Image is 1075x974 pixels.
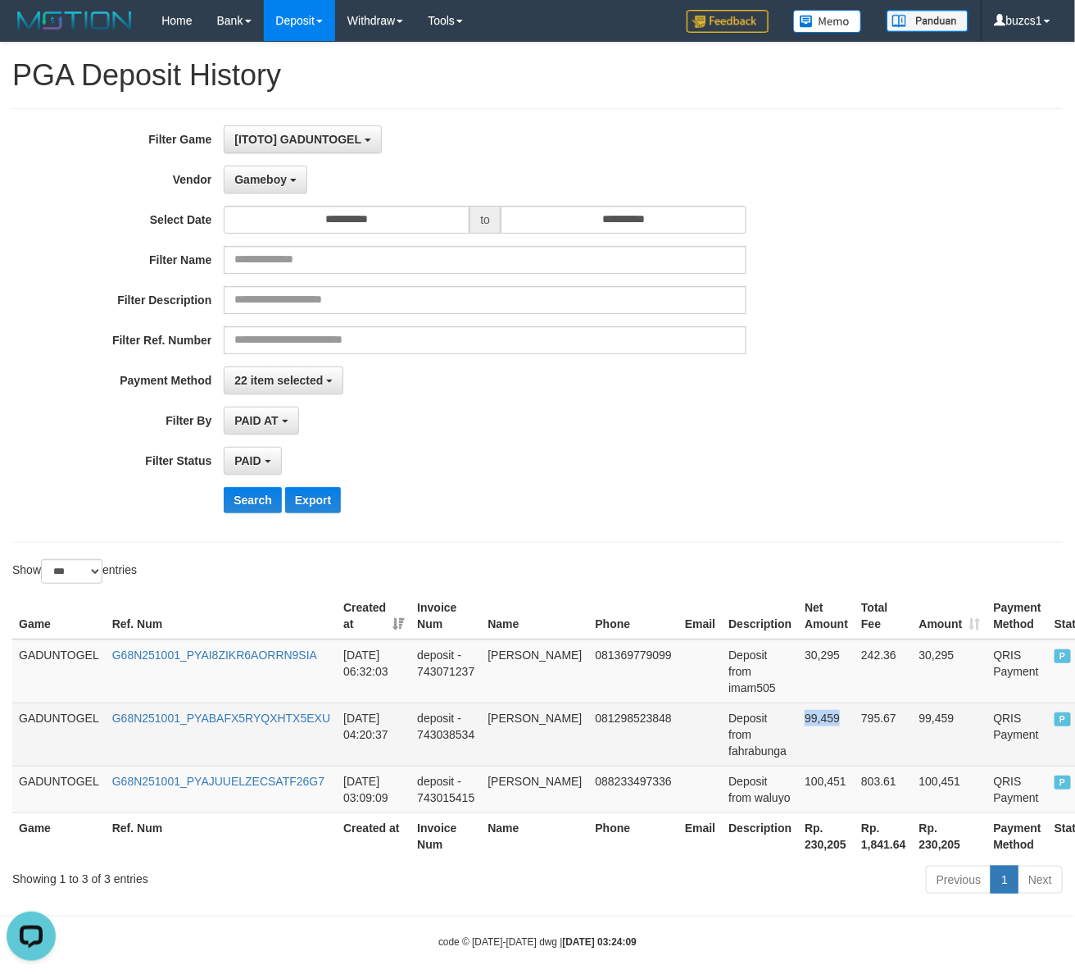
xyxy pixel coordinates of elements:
[12,593,106,639] th: Game
[12,703,106,766] td: GADUNTOGEL
[337,812,410,859] th: Created at
[855,593,912,639] th: Total Fee
[337,703,410,766] td: [DATE] 04:20:37
[12,639,106,703] td: GADUNTOGEL
[481,703,588,766] td: [PERSON_NAME]
[987,639,1048,703] td: QRIS Payment
[41,559,102,584] select: Showentries
[112,712,330,725] a: G68N251001_PYABAFX5RYQXHTX5EXU
[12,559,137,584] label: Show entries
[855,812,912,859] th: Rp. 1,841.64
[234,374,323,387] span: 22 item selected
[481,639,588,703] td: [PERSON_NAME]
[410,593,481,639] th: Invoice Num
[234,133,361,146] span: [ITOTO] GADUNTOGEL
[991,866,1018,894] a: 1
[589,639,678,703] td: 081369779099
[234,173,287,186] span: Gameboy
[224,487,282,513] button: Search
[798,639,855,703] td: 30,295
[798,703,855,766] td: 99,459
[589,812,678,859] th: Phone
[687,10,769,33] img: Feedback.jpg
[337,766,410,812] td: [DATE] 03:09:09
[481,593,588,639] th: Name
[7,7,56,56] button: Open LiveChat chat widget
[913,766,987,812] td: 100,451
[410,812,481,859] th: Invoice Num
[987,703,1048,766] td: QRIS Payment
[855,703,912,766] td: 795.67
[224,407,298,435] button: PAID AT
[1018,866,1063,894] a: Next
[887,10,968,32] img: panduan.png
[234,454,261,467] span: PAID
[1055,776,1071,790] span: PAID
[855,639,912,703] td: 242.36
[798,812,855,859] th: Rp. 230,205
[798,766,855,812] td: 100,451
[106,812,337,859] th: Ref. Num
[410,766,481,812] td: deposit - 743015415
[987,812,1048,859] th: Payment Method
[224,366,343,394] button: 22 item selected
[410,639,481,703] td: deposit - 743071237
[481,812,588,859] th: Name
[481,766,588,812] td: [PERSON_NAME]
[926,866,991,894] a: Previous
[410,703,481,766] td: deposit - 743038534
[855,766,912,812] td: 803.61
[563,936,637,948] strong: [DATE] 03:24:09
[913,703,987,766] td: 99,459
[112,649,317,662] a: G68N251001_PYAI8ZIKR6AORRN9SIA
[722,812,798,859] th: Description
[793,10,862,33] img: Button%20Memo.svg
[112,775,324,788] a: G68N251001_PYAJUUELZECSATF26G7
[438,936,637,948] small: code © [DATE]-[DATE] dwg |
[12,766,106,812] td: GADUNTOGEL
[722,703,798,766] td: Deposit from fahrabunga
[589,703,678,766] td: 081298523848
[589,593,678,639] th: Phone
[722,766,798,812] td: Deposit from waluyo
[987,593,1048,639] th: Payment Method
[469,206,501,234] span: to
[12,8,137,33] img: MOTION_logo.png
[798,593,855,639] th: Net Amount
[12,812,106,859] th: Game
[12,59,1063,92] h1: PGA Deposit History
[234,414,278,427] span: PAID AT
[337,639,410,703] td: [DATE] 06:32:03
[913,593,987,639] th: Amount: activate to sort column ascending
[337,593,410,639] th: Created at: activate to sort column ascending
[722,639,798,703] td: Deposit from imam505
[678,812,722,859] th: Email
[12,864,436,887] div: Showing 1 to 3 of 3 entries
[1055,712,1071,726] span: PAID
[224,447,281,475] button: PAID
[285,487,341,513] button: Export
[987,766,1048,812] td: QRIS Payment
[224,166,307,193] button: Gameboy
[224,125,381,153] button: [ITOTO] GADUNTOGEL
[106,593,337,639] th: Ref. Num
[913,639,987,703] td: 30,295
[589,766,678,812] td: 088233497336
[913,812,987,859] th: Rp. 230,205
[678,593,722,639] th: Email
[1055,649,1071,663] span: PAID
[722,593,798,639] th: Description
